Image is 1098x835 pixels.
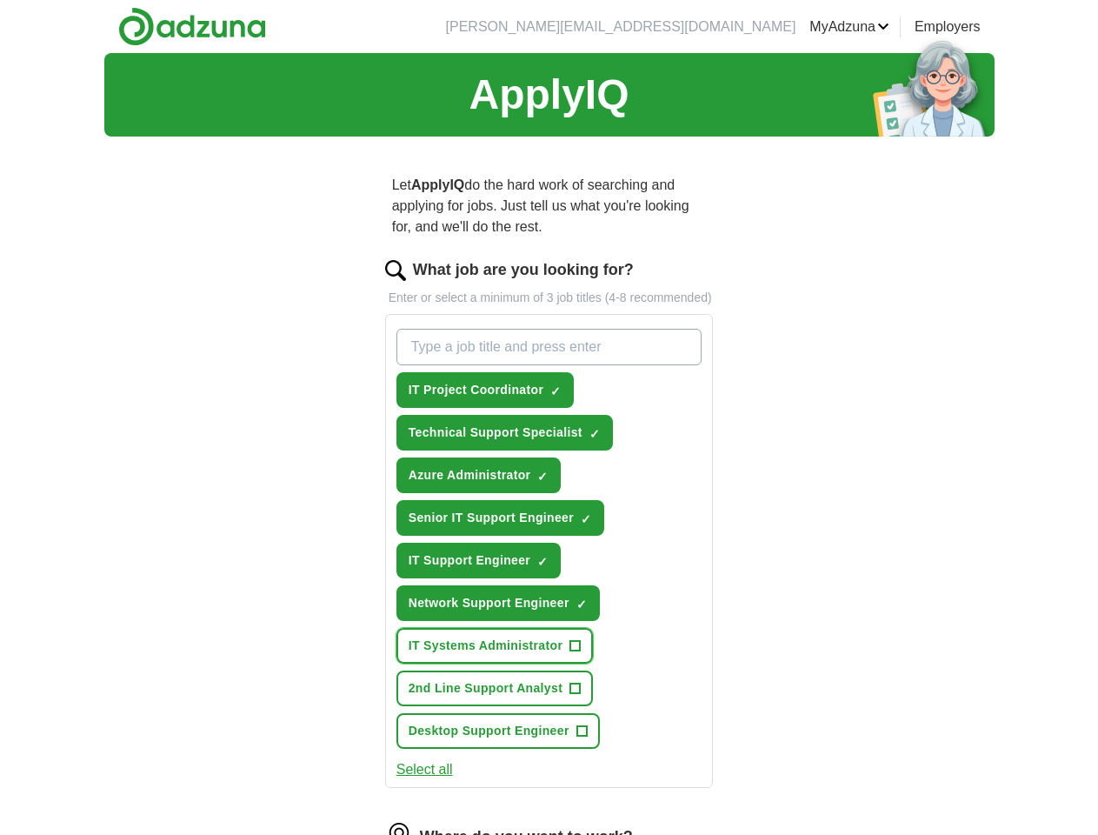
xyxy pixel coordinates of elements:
[409,509,574,527] span: Senior IT Support Engineer
[409,466,531,484] span: Azure Administrator
[396,713,600,749] button: Desktop Support Engineer
[396,585,600,621] button: Network Support Engineer✓
[385,260,406,281] img: search.png
[396,500,604,536] button: Senior IT Support Engineer✓
[396,628,593,664] button: IT Systems Administrator
[550,384,561,398] span: ✓
[396,329,702,365] input: Type a job title and press enter
[409,679,562,698] span: 2nd Line Support Analyst
[537,470,548,484] span: ✓
[409,424,582,442] span: Technical Support Specialist
[385,289,714,307] p: Enter or select a minimum of 3 job titles (4-8 recommended)
[413,258,634,282] label: What job are you looking for?
[409,637,562,655] span: IT Systems Administrator
[396,415,613,451] button: Technical Support Specialist✓
[409,551,530,570] span: IT Support Engineer
[576,598,587,611] span: ✓
[396,458,562,493] button: Azure Administrator✓
[411,177,464,192] strong: ApplyIQ
[396,372,575,408] button: IT Project Coordinator✓
[409,594,569,612] span: Network Support Engineer
[809,17,889,37] a: MyAdzuna
[446,17,796,37] li: [PERSON_NAME][EMAIL_ADDRESS][DOMAIN_NAME]
[396,543,561,578] button: IT Support Engineer✓
[396,759,453,780] button: Select all
[915,17,981,37] a: Employers
[118,7,266,46] img: Adzuna logo
[409,722,569,740] span: Desktop Support Engineer
[589,427,600,441] span: ✓
[581,512,591,526] span: ✓
[469,63,629,126] h1: ApplyIQ
[537,555,548,569] span: ✓
[385,168,714,244] p: Let do the hard work of searching and applying for jobs. Just tell us what you're looking for, an...
[409,381,544,399] span: IT Project Coordinator
[396,671,593,706] button: 2nd Line Support Analyst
